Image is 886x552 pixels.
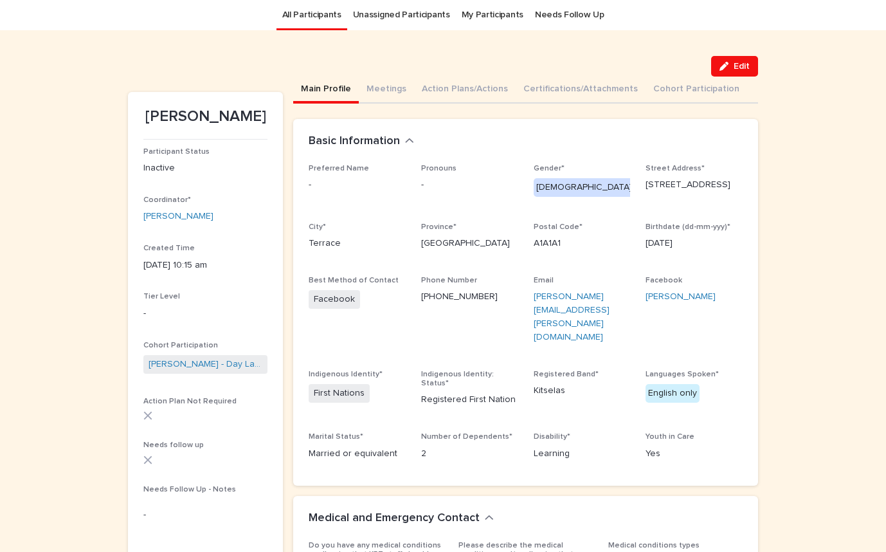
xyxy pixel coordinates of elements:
[293,77,359,104] button: Main Profile
[734,62,750,71] span: Edit
[534,447,631,461] p: Learning
[309,178,406,192] p: -
[143,107,267,126] p: [PERSON_NAME]
[309,165,369,172] span: Preferred Name
[646,371,719,378] span: Languages Spoken*
[143,342,218,349] span: Cohort Participation
[646,384,700,403] div: English only
[516,77,646,104] button: Certifications/Attachments
[421,237,518,250] p: [GEOGRAPHIC_DATA]
[534,223,583,231] span: Postal Code*
[534,237,631,250] p: A1A1A1
[646,447,743,461] p: Yes
[143,307,267,320] p: -
[143,398,237,405] span: Action Plan Not Required
[143,161,267,175] p: Inactive
[421,292,498,301] a: [PHONE_NUMBER]
[646,433,694,441] span: Youth in Care
[534,384,631,398] p: Kitselas
[421,433,512,441] span: Number of Dependents*
[646,165,705,172] span: Street Address*
[534,178,635,197] div: [DEMOGRAPHIC_DATA]
[534,433,570,441] span: Disability*
[143,486,236,493] span: Needs Follow Up - Notes
[309,511,494,526] button: Medical and Emergency Contact
[309,447,406,461] p: Married or equivalent
[143,244,195,252] span: Created Time
[534,165,565,172] span: Gender*
[309,371,383,378] span: Indigenous Identity*
[143,259,267,272] p: [DATE] 10:15 am
[309,290,360,309] span: Facebook
[534,292,610,341] a: [PERSON_NAME][EMAIL_ADDRESS][PERSON_NAME][DOMAIN_NAME]
[421,223,457,231] span: Province*
[421,371,494,387] span: Indigenous Identity: Status*
[143,210,213,223] a: [PERSON_NAME]
[646,223,730,231] span: Birthdate (dd-mm-yyy)*
[309,134,414,149] button: Basic Information
[421,447,518,461] p: 2
[309,277,399,284] span: Best Method of Contact
[143,441,204,449] span: Needs follow up
[414,77,516,104] button: Action Plans/Actions
[149,358,262,371] a: [PERSON_NAME] - Day Labour- [DATE]
[309,511,480,526] h2: Medical and Emergency Contact
[534,371,599,378] span: Registered Band*
[608,542,700,549] span: Medical conditions types
[309,223,326,231] span: City*
[309,134,400,149] h2: Basic Information
[646,77,747,104] button: Cohort Participation
[309,384,370,403] span: First Nations
[421,165,457,172] span: Pronouns
[646,178,743,192] p: [STREET_ADDRESS]
[421,393,518,407] p: Registered First Nation
[711,56,758,77] button: Edit
[646,292,716,301] a: [PERSON_NAME]
[534,277,554,284] span: Email
[143,148,210,156] span: Participant Status
[646,237,743,250] p: [DATE]
[309,237,406,250] p: Terrace
[143,293,180,300] span: Tier Level
[646,277,682,284] span: Facebook
[421,277,477,284] span: Phone Number
[143,508,267,522] p: -
[309,433,363,441] span: Marital Status*
[143,196,191,204] span: Coordinator*
[421,178,518,192] p: -
[359,77,414,104] button: Meetings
